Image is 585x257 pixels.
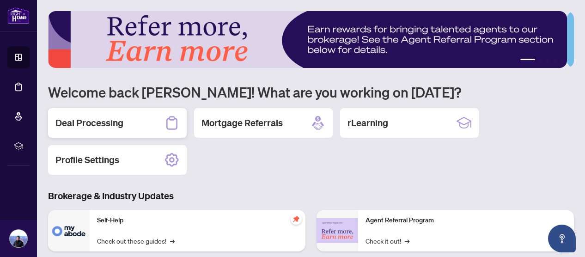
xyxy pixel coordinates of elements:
[366,236,409,246] a: Check it out!→
[97,215,298,226] p: Self-Help
[347,116,388,129] h2: rLearning
[561,59,565,62] button: 5
[48,83,574,101] h1: Welcome back [PERSON_NAME]! What are you working on [DATE]?
[7,7,30,24] img: logo
[55,116,123,129] h2: Deal Processing
[366,215,567,226] p: Agent Referral Program
[55,153,119,166] h2: Profile Settings
[405,236,409,246] span: →
[539,59,542,62] button: 2
[10,230,27,247] img: Profile Icon
[48,11,567,68] img: Slide 0
[201,116,283,129] h2: Mortgage Referrals
[520,59,535,62] button: 1
[546,59,550,62] button: 3
[97,236,175,246] a: Check out these guides!→
[291,214,302,225] span: pushpin
[170,236,175,246] span: →
[548,225,576,252] button: Open asap
[48,190,574,202] h3: Brokerage & Industry Updates
[317,218,358,244] img: Agent Referral Program
[554,59,557,62] button: 4
[48,210,90,251] img: Self-Help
